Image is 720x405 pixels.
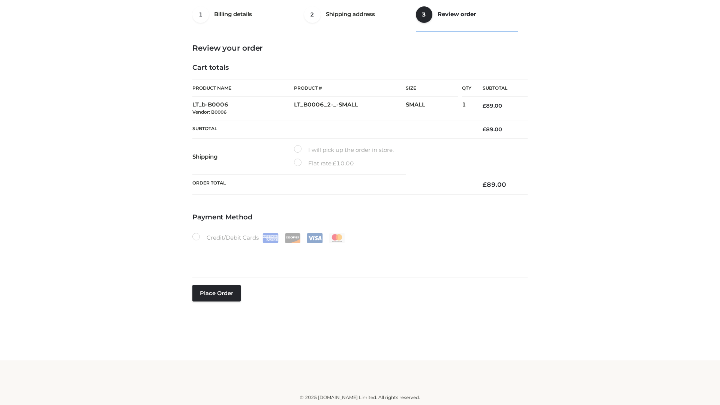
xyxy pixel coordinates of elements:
td: LT_b-B0006 [192,97,294,120]
button: Place order [192,285,241,301]
span: £ [483,102,486,109]
td: 1 [462,97,471,120]
bdi: 89.00 [483,102,502,109]
th: Shipping [192,139,294,175]
img: Mastercard [329,233,345,243]
bdi: 89.00 [483,181,506,188]
div: © 2025 [DOMAIN_NAME] Limited. All rights reserved. [111,394,609,401]
img: Visa [307,233,323,243]
span: £ [483,126,486,133]
label: Credit/Debit Cards [192,233,346,243]
bdi: 10.00 [333,160,354,167]
h4: Payment Method [192,213,528,222]
img: Discover [285,233,301,243]
th: Qty [462,79,471,97]
th: Order Total [192,175,471,195]
th: Product # [294,79,406,97]
th: Subtotal [471,80,528,97]
td: SMALL [406,97,462,120]
iframe: Secure payment input frame [191,241,526,269]
th: Product Name [192,79,294,97]
span: £ [483,181,487,188]
label: I will pick up the order in store. [294,145,394,155]
td: LT_B0006_2-_-SMALL [294,97,406,120]
span: £ [333,160,336,167]
small: Vendor: B0006 [192,109,226,115]
img: Amex [262,233,279,243]
th: Subtotal [192,120,471,138]
th: Size [406,80,458,97]
h3: Review your order [192,43,528,52]
h4: Cart totals [192,64,528,72]
bdi: 89.00 [483,126,502,133]
label: Flat rate: [294,159,354,168]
